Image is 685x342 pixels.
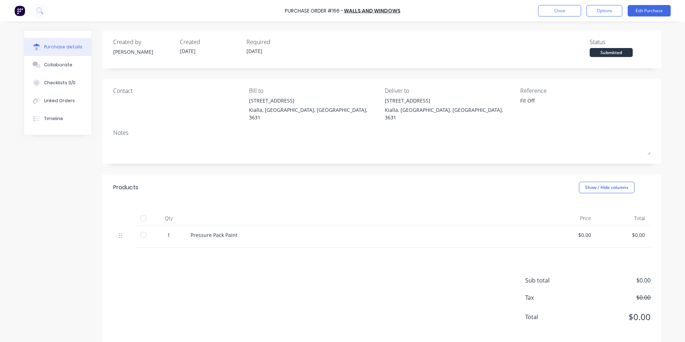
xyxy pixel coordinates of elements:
[24,38,91,56] button: Purchase details
[285,7,343,15] div: Purchase Order #156 -
[385,106,515,121] div: Kialla, [GEOGRAPHIC_DATA], [GEOGRAPHIC_DATA], 3631
[586,5,622,16] button: Options
[579,293,651,302] span: $0.00
[24,56,91,74] button: Collaborate
[24,74,91,92] button: Checklists 0/0
[525,313,579,321] span: Total
[538,5,581,16] button: Close
[249,86,379,95] div: Bill to
[44,80,76,86] div: Checklists 0/0
[590,38,651,46] div: Status
[603,231,645,239] div: $0.00
[44,115,63,122] div: Timeline
[24,110,91,128] button: Timeline
[579,276,651,285] span: $0.00
[14,5,25,16] img: Factory
[579,310,651,323] span: $0.00
[628,5,671,16] button: Edit Purchase
[249,106,379,121] div: Kialla, [GEOGRAPHIC_DATA], [GEOGRAPHIC_DATA], 3631
[344,7,401,14] a: Walls and Windows
[113,183,138,192] div: Products
[153,211,185,225] div: Qty
[24,92,91,110] button: Linked Orders
[385,86,515,95] div: Deliver to
[113,128,651,137] div: Notes
[590,48,633,57] div: Submitted
[579,182,634,193] button: Show / Hide columns
[44,44,82,50] div: Purchase details
[44,62,72,68] div: Collaborate
[113,48,174,56] div: [PERSON_NAME]
[44,98,75,104] div: Linked Orders
[520,97,610,113] textarea: Fit Off
[549,231,591,239] div: $0.00
[191,231,537,239] div: Pressure Pack Paint
[246,38,307,46] div: Required
[543,211,597,225] div: Price
[525,293,579,302] span: Tax
[525,276,579,285] span: Sub total
[158,231,179,239] div: 1
[249,97,379,104] div: [STREET_ADDRESS]
[520,86,651,95] div: Reference
[385,97,515,104] div: [STREET_ADDRESS]
[113,38,174,46] div: Created by
[597,211,651,225] div: Total
[113,86,244,95] div: Contact
[180,38,241,46] div: Created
